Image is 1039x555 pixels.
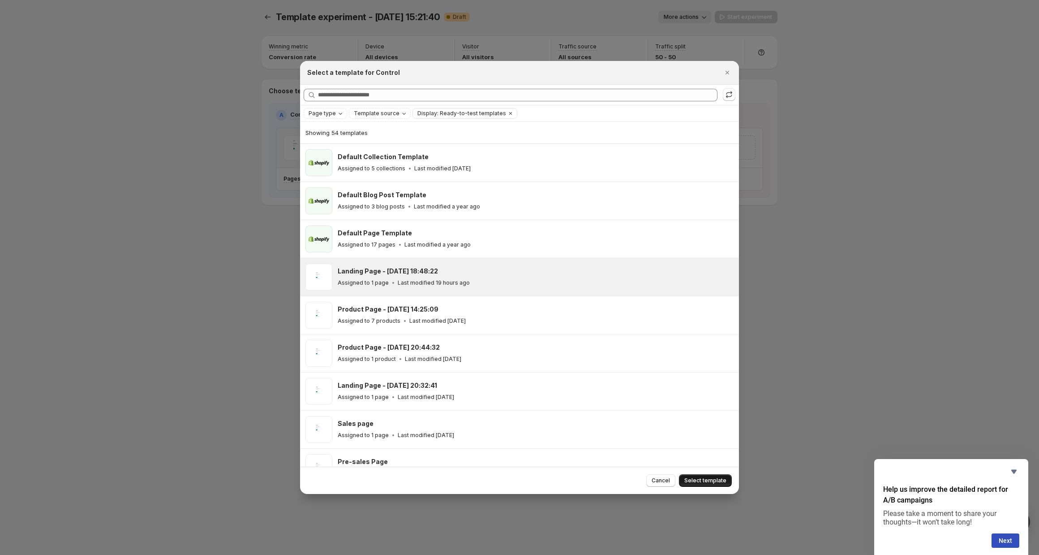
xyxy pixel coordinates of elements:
[417,110,506,117] span: Display: Ready-to-test templates
[305,187,332,214] img: Default Blog Post Template
[338,432,389,439] p: Assigned to 1 page
[309,110,336,117] span: Page type
[307,68,400,77] h2: Select a template for Control
[684,477,726,484] span: Select template
[398,279,470,286] p: Last modified 19 hours ago
[883,466,1019,548] div: Help us improve the detailed report for A/B campaigns
[338,229,412,238] h3: Default Page Template
[414,203,480,210] p: Last modified a year ago
[338,317,400,325] p: Assigned to 7 products
[338,191,426,199] h3: Default Blog Post Template
[398,394,454,401] p: Last modified [DATE]
[413,108,506,118] button: Display: Ready-to-test templates
[304,108,347,118] button: Page type
[338,305,438,314] h3: Product Page - [DATE] 14:25:09
[883,509,1019,526] p: Please take a moment to share your thoughts—it won’t take long!
[349,108,410,118] button: Template source
[338,356,396,363] p: Assigned to 1 product
[338,279,389,286] p: Assigned to 1 page
[414,165,471,172] p: Last modified [DATE]
[338,457,388,466] h3: Pre-sales Page
[338,381,437,390] h3: Landing Page - [DATE] 20:32:41
[992,533,1019,548] button: Next question
[338,203,405,210] p: Assigned to 3 blog posts
[338,394,389,401] p: Assigned to 1 page
[506,108,515,118] button: Clear
[338,343,440,352] h3: Product Page - [DATE] 20:44:32
[305,129,368,136] span: Showing 54 templates
[883,484,1019,506] h2: Help us improve the detailed report for A/B campaigns
[338,152,429,161] h3: Default Collection Template
[721,66,734,79] button: Close
[354,110,399,117] span: Template source
[338,419,374,428] h3: Sales page
[305,225,332,252] img: Default Page Template
[1009,466,1019,477] button: Hide survey
[305,149,332,176] img: Default Collection Template
[338,267,438,276] h3: Landing Page - [DATE] 18:48:22
[409,317,466,325] p: Last modified [DATE]
[652,477,670,484] span: Cancel
[338,165,405,172] p: Assigned to 5 collections
[338,241,395,248] p: Assigned to 17 pages
[398,432,454,439] p: Last modified [DATE]
[646,474,675,487] button: Cancel
[405,356,461,363] p: Last modified [DATE]
[679,474,732,487] button: Select template
[404,241,471,248] p: Last modified a year ago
